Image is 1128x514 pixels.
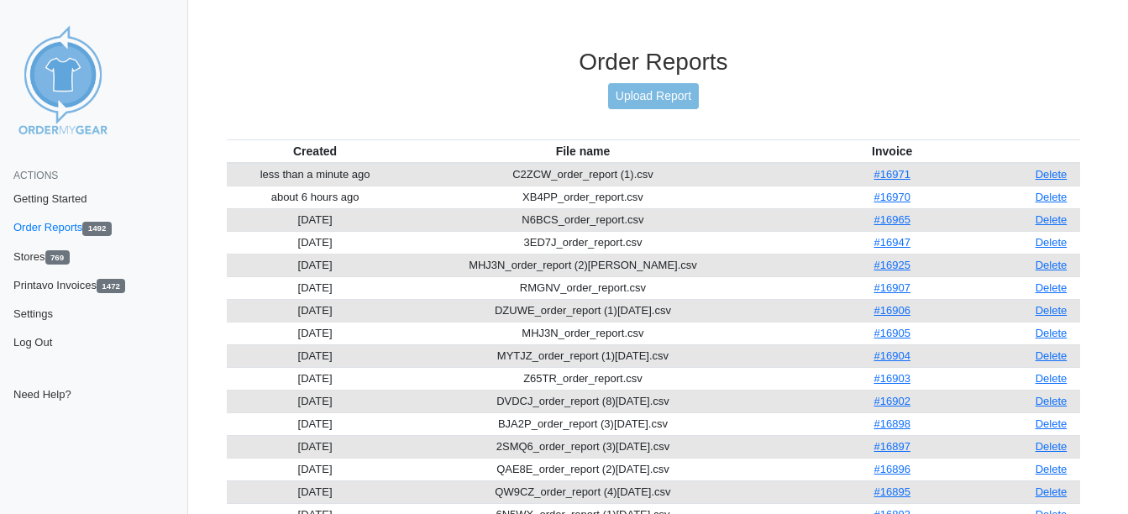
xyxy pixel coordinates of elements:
[227,208,403,231] td: [DATE]
[874,463,910,475] a: #16896
[1036,349,1068,362] a: Delete
[82,222,111,236] span: 1492
[227,412,403,435] td: [DATE]
[403,208,762,231] td: N6BCS_order_report.csv
[1036,417,1068,430] a: Delete
[874,349,910,362] a: #16904
[403,231,762,254] td: 3ED7J_order_report.csv
[403,435,762,458] td: 2SMQ6_order_report (3)[DATE].csv
[45,250,70,265] span: 769
[874,372,910,385] a: #16903
[227,163,403,186] td: less than a minute ago
[403,367,762,390] td: Z65TR_order_report.csv
[1036,440,1068,453] a: Delete
[227,390,403,412] td: [DATE]
[874,417,910,430] a: #16898
[97,279,125,293] span: 1472
[874,327,910,339] a: #16905
[874,191,910,203] a: #16970
[874,213,910,226] a: #16965
[874,304,910,317] a: #16906
[763,139,1022,163] th: Invoice
[403,163,762,186] td: C2ZCW_order_report (1).csv
[1036,327,1068,339] a: Delete
[403,186,762,208] td: XB4PP_order_report.csv
[403,139,762,163] th: File name
[227,139,403,163] th: Created
[874,259,910,271] a: #16925
[227,231,403,254] td: [DATE]
[403,480,762,503] td: QW9CZ_order_report (4)[DATE].csv
[227,435,403,458] td: [DATE]
[1036,259,1068,271] a: Delete
[608,83,699,109] a: Upload Report
[1036,168,1068,181] a: Delete
[403,458,762,480] td: QAE8E_order_report (2)[DATE].csv
[1036,213,1068,226] a: Delete
[1036,236,1068,249] a: Delete
[227,186,403,208] td: about 6 hours ago
[874,281,910,294] a: #16907
[403,322,762,344] td: MHJ3N_order_report.csv
[403,412,762,435] td: BJA2P_order_report (3)[DATE].csv
[1036,395,1068,407] a: Delete
[1036,191,1068,203] a: Delete
[227,458,403,480] td: [DATE]
[227,48,1080,76] h3: Order Reports
[1036,304,1068,317] a: Delete
[1036,372,1068,385] a: Delete
[227,322,403,344] td: [DATE]
[227,344,403,367] td: [DATE]
[1036,485,1068,498] a: Delete
[874,395,910,407] a: #16902
[874,440,910,453] a: #16897
[403,276,762,299] td: RMGNV_order_report.csv
[227,299,403,322] td: [DATE]
[13,170,58,181] span: Actions
[874,236,910,249] a: #16947
[227,276,403,299] td: [DATE]
[227,254,403,276] td: [DATE]
[227,480,403,503] td: [DATE]
[874,168,910,181] a: #16971
[874,485,910,498] a: #16895
[1036,463,1068,475] a: Delete
[403,254,762,276] td: MHJ3N_order_report (2)[PERSON_NAME].csv
[403,299,762,322] td: DZUWE_order_report (1)[DATE].csv
[227,367,403,390] td: [DATE]
[403,344,762,367] td: MYTJZ_order_report (1)[DATE].csv
[403,390,762,412] td: DVDCJ_order_report (8)[DATE].csv
[1036,281,1068,294] a: Delete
